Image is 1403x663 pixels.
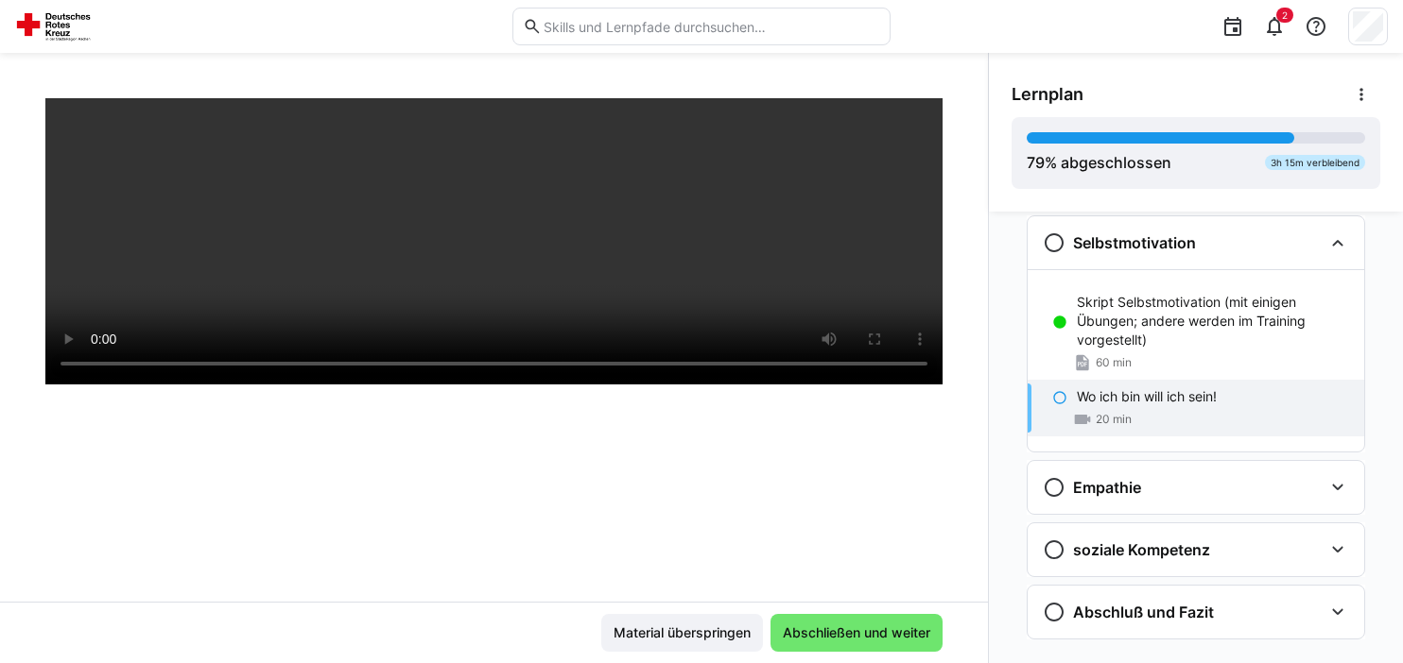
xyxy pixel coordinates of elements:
[1077,387,1217,406] p: Wo ich bin will ich sein!
[771,614,943,652] button: Abschließen und weiter
[1282,9,1288,21] span: 2
[1096,355,1132,370] span: 60 min
[1073,478,1141,497] h3: Empathie
[1012,84,1083,105] span: Lernplan
[1073,233,1196,252] h3: Selbstmotivation
[1027,151,1171,174] div: % abgeschlossen
[1073,603,1214,621] h3: Abschluß und Fazit
[1096,412,1132,427] span: 20 min
[780,623,933,642] span: Abschließen und weiter
[542,18,880,35] input: Skills und Lernpfade durchsuchen…
[1265,155,1365,170] div: 3h 15m verbleibend
[611,623,753,642] span: Material überspringen
[1077,293,1349,349] p: Skript Selbstmotivation (mit einigen Übungen; andere werden im Training vorgestellt)
[1027,153,1045,172] span: 79
[1073,540,1210,559] h3: soziale Kompetenz
[601,614,763,652] button: Material überspringen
